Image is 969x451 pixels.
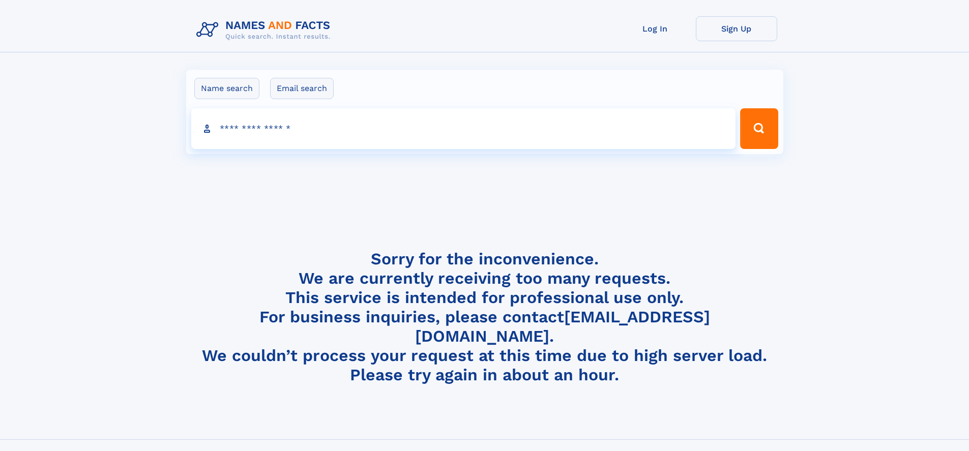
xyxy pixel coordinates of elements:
[192,249,777,385] h4: Sorry for the inconvenience. We are currently receiving too many requests. This service is intend...
[696,16,777,41] a: Sign Up
[614,16,696,41] a: Log In
[194,78,259,99] label: Name search
[740,108,778,149] button: Search Button
[415,307,710,346] a: [EMAIL_ADDRESS][DOMAIN_NAME]
[191,108,736,149] input: search input
[270,78,334,99] label: Email search
[192,16,339,44] img: Logo Names and Facts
